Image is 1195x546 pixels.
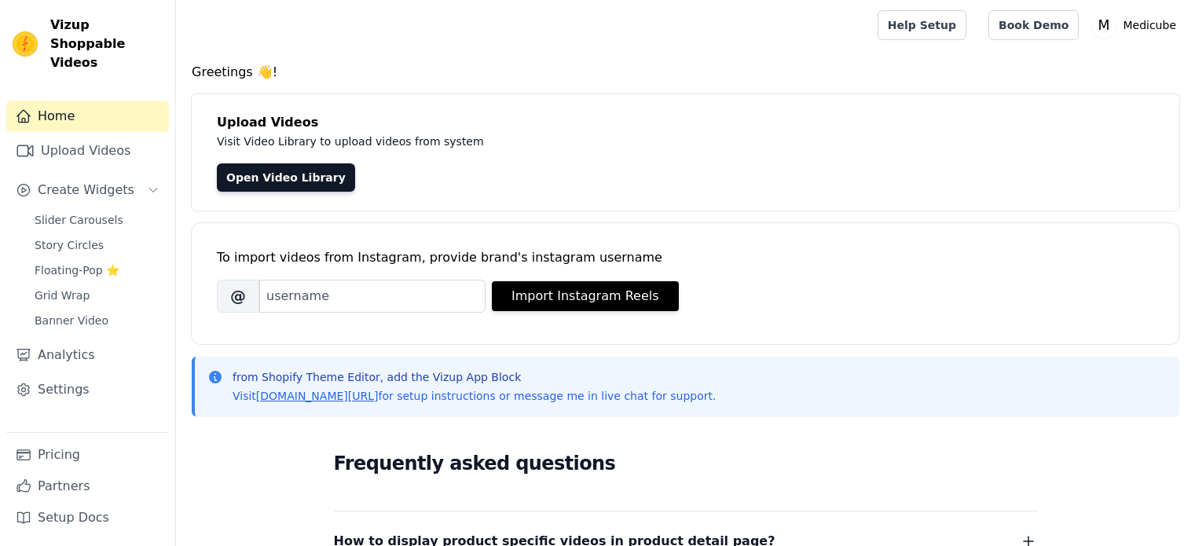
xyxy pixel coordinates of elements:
a: Slider Carousels [25,209,169,231]
span: Banner Video [35,313,108,328]
div: To import videos from Instagram, provide brand's instagram username [217,248,1154,267]
a: Partners [6,471,169,502]
p: from Shopify Theme Editor, add the Vizup App Block [233,369,716,385]
a: Setup Docs [6,502,169,533]
span: @ [217,280,259,313]
p: Medicube [1116,11,1182,39]
a: Story Circles [25,234,169,256]
button: Import Instagram Reels [492,281,679,311]
a: Home [6,101,169,132]
a: Banner Video [25,310,169,332]
p: Visit for setup instructions or message me in live chat for support. [233,388,716,404]
button: M Medicube [1091,11,1182,39]
text: M [1098,17,1110,33]
a: Help Setup [878,10,966,40]
p: Visit Video Library to upload videos from system [217,132,921,151]
span: Floating-Pop ⭐ [35,262,119,278]
button: Create Widgets [6,174,169,206]
a: Grid Wrap [25,284,169,306]
a: Floating-Pop ⭐ [25,259,169,281]
span: Create Widgets [38,181,134,200]
a: Upload Videos [6,135,169,167]
img: Vizup [13,31,38,57]
span: Story Circles [35,237,104,253]
span: Vizup Shoppable Videos [50,16,163,72]
a: Open Video Library [217,163,355,192]
span: Slider Carousels [35,212,123,228]
input: username [259,280,486,313]
h4: Greetings 👋! [192,63,1179,82]
a: Book Demo [988,10,1079,40]
h4: Upload Videos [217,113,1154,132]
a: Pricing [6,439,169,471]
span: Grid Wrap [35,288,90,303]
a: [DOMAIN_NAME][URL] [256,390,379,402]
a: Analytics [6,339,169,371]
a: Settings [6,374,169,405]
h2: Frequently asked questions [334,448,1038,479]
